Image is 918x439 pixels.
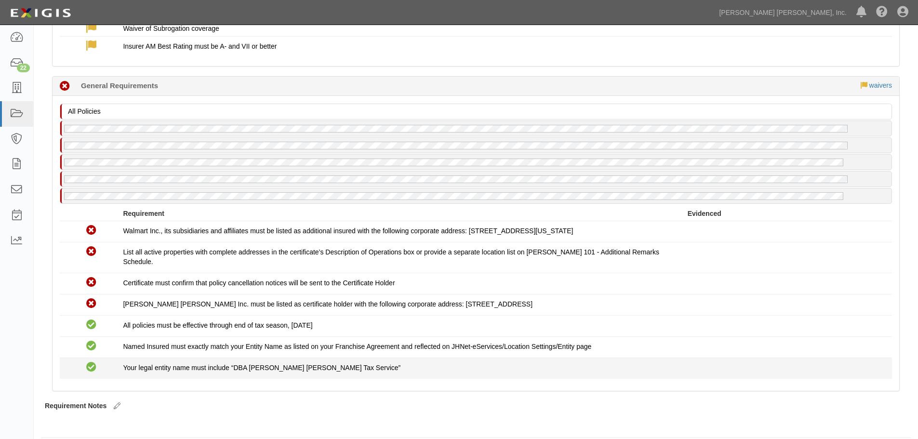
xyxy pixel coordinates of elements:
[688,210,721,217] strong: Evidenced
[60,105,894,112] a: All Policies
[86,278,96,288] i: Non-Compliant
[123,279,395,287] span: Certificate must confirm that policy cancellation notices will be sent to the Certificate Holder
[123,300,532,308] span: [PERSON_NAME] [PERSON_NAME] Inc. must be listed as certificate holder with the following corporat...
[45,401,106,411] label: Requirement Notes
[86,362,96,372] i: Compliant
[123,25,219,32] span: Waiver of Subrogation coverage
[869,81,892,89] a: waivers
[86,299,96,309] i: Non-Compliant
[7,4,74,22] img: logo-5460c22ac91f19d4615b14bd174203de0afe785f0fc80cf4dbbc73dc1793850b.png
[123,227,573,235] span: Walmart Inc., its subsidiaries and affiliates must be listed as additional insured with the follo...
[876,7,888,18] i: Help Center - Complianz
[123,364,400,372] span: Your legal entity name must include “DBA [PERSON_NAME] [PERSON_NAME] Tax Service”
[86,41,96,51] i: Waived
[60,81,70,92] i: Non-Compliant 14 days (since 09/25/2025)
[86,247,96,257] i: Non-Compliant
[86,341,96,351] i: Compliant
[123,42,277,50] span: Insurer AM Best Rating must be A- and VII or better
[714,3,851,22] a: [PERSON_NAME] [PERSON_NAME], Inc.
[123,343,591,350] span: Named Insured must exactly match your Entity Name as listed on your Franchise Agreement and refle...
[123,210,164,217] strong: Requirement
[86,320,96,330] i: Compliant
[86,226,96,236] i: Non-Compliant
[86,23,96,33] i: Waived
[123,248,659,266] span: List all active properties with complete addresses in the certificate’s Description of Operations...
[17,64,30,72] div: 22
[123,321,312,329] span: All policies must be effective through end of tax season, [DATE]
[81,80,158,91] b: General Requirements
[68,106,889,116] p: All Policies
